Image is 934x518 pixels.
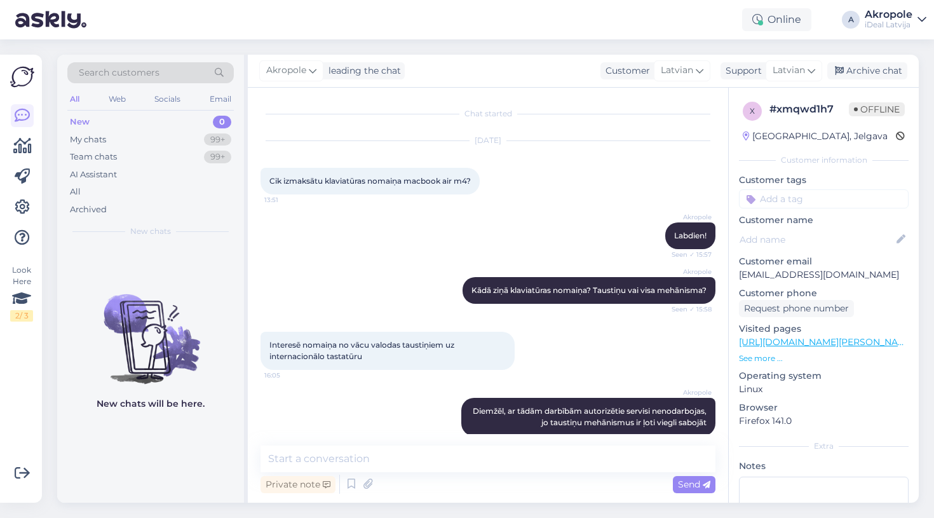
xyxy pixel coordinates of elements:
p: Firefox 141.0 [739,414,909,428]
div: Request phone number [739,300,854,317]
div: [GEOGRAPHIC_DATA], Jelgava [743,130,888,143]
div: All [67,91,82,107]
span: Akropole [664,212,712,222]
div: AI Assistant [70,168,117,181]
div: 99+ [204,133,231,146]
div: [DATE] [261,135,715,146]
div: 2 / 3 [10,310,33,322]
div: Customer [600,64,650,78]
span: Labdien! [674,231,707,240]
span: Akropole [664,388,712,397]
div: Team chats [70,151,117,163]
div: Chat started [261,108,715,119]
p: Customer tags [739,174,909,187]
span: 16:05 [264,371,312,380]
span: Akropole [266,64,306,78]
span: x [750,106,755,116]
span: Latvian [773,64,805,78]
p: [EMAIL_ADDRESS][DOMAIN_NAME] [739,268,909,282]
div: iDeal Latvija [865,20,912,30]
div: Akropole [865,10,912,20]
div: Email [207,91,234,107]
span: Diemžēl, ar tādām darbībām autorizētie servisi nenodarbojas, jo taustiņu mehānismus ir ļoti viegl... [473,406,708,427]
div: Web [106,91,128,107]
span: Kādā ziņā klaviatūras nomaiņa? Taustiņu vai visa mehānisma? [471,285,707,295]
span: Interesē nomaiņa no vācu valodas taustiņiem uz internacionālo tastatūru [269,340,456,361]
input: Add name [740,233,894,247]
span: Latvian [661,64,693,78]
div: Socials [152,91,183,107]
span: Seen ✓ 15:57 [664,250,712,259]
span: Search customers [79,66,159,79]
p: Linux [739,383,909,396]
div: A [842,11,860,29]
img: No chats [57,271,244,386]
p: Browser [739,401,909,414]
div: Support [721,64,762,78]
span: Cik izmaksātu klaviatūras nomaiņa macbook air m4? [269,176,471,186]
div: 0 [213,116,231,128]
div: My chats [70,133,106,146]
p: Customer email [739,255,909,268]
p: Customer name [739,214,909,227]
span: New chats [130,226,171,237]
a: AkropoleiDeal Latvija [865,10,926,30]
div: # xmqwd1h7 [769,102,849,117]
span: Seen ✓ 15:58 [664,304,712,314]
span: 13:51 [264,195,312,205]
div: All [70,186,81,198]
div: Look Here [10,264,33,322]
div: 99+ [204,151,231,163]
p: Visited pages [739,322,909,336]
p: Customer phone [739,287,909,300]
p: Operating system [739,369,909,383]
span: Akropole [664,267,712,276]
input: Add a tag [739,189,909,208]
div: Archive chat [827,62,907,79]
span: Offline [849,102,905,116]
div: New [70,116,90,128]
div: Customer information [739,154,909,166]
img: Askly Logo [10,65,34,89]
div: leading the chat [323,64,401,78]
span: Send [678,479,710,490]
div: Private note [261,476,335,493]
p: Notes [739,460,909,473]
div: Online [742,8,811,31]
div: Extra [739,440,909,452]
div: Archived [70,203,107,216]
p: See more ... [739,353,909,364]
a: [URL][DOMAIN_NAME][PERSON_NAME] [739,336,914,348]
p: New chats will be here. [97,397,205,411]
